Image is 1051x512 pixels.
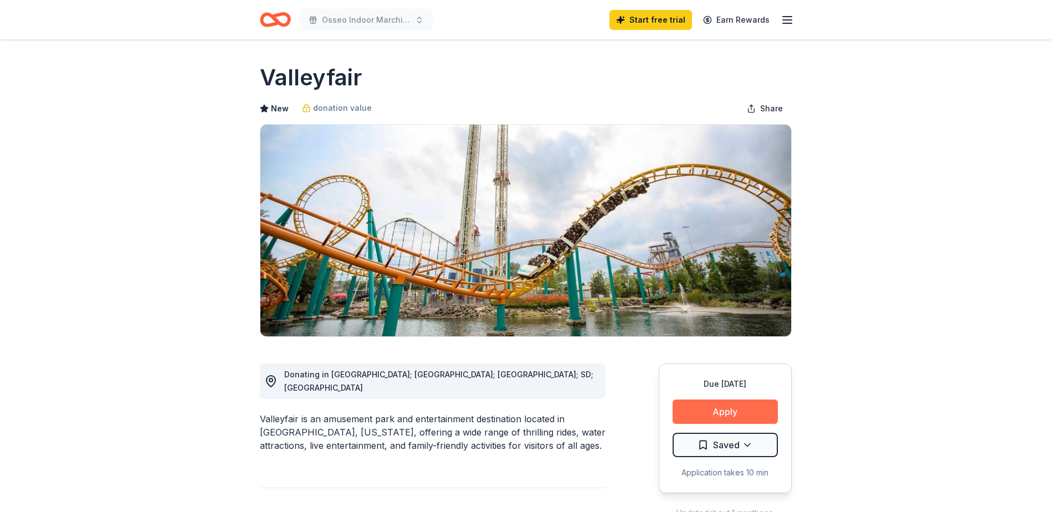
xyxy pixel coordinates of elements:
a: Home [260,7,291,33]
a: Earn Rewards [696,10,776,30]
img: Image for Valleyfair [260,125,791,336]
a: Start free trial [609,10,692,30]
span: Saved [713,438,740,452]
div: Due [DATE] [673,377,778,391]
a: donation value [302,101,372,115]
span: donation value [313,101,372,115]
button: Saved [673,433,778,457]
span: Osseo Indoor Marching Band Concert and Silent Auction [322,13,411,27]
div: Application takes 10 min [673,466,778,479]
span: Share [760,102,783,115]
span: Donating in [GEOGRAPHIC_DATA]; [GEOGRAPHIC_DATA]; [GEOGRAPHIC_DATA]; SD; [GEOGRAPHIC_DATA] [284,370,593,392]
h1: Valleyfair [260,62,362,93]
div: Valleyfair is an amusement park and entertainment destination located in [GEOGRAPHIC_DATA], [US_S... [260,412,606,452]
button: Apply [673,400,778,424]
button: Osseo Indoor Marching Band Concert and Silent Auction [300,9,433,31]
span: New [271,102,289,115]
button: Share [738,98,792,120]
